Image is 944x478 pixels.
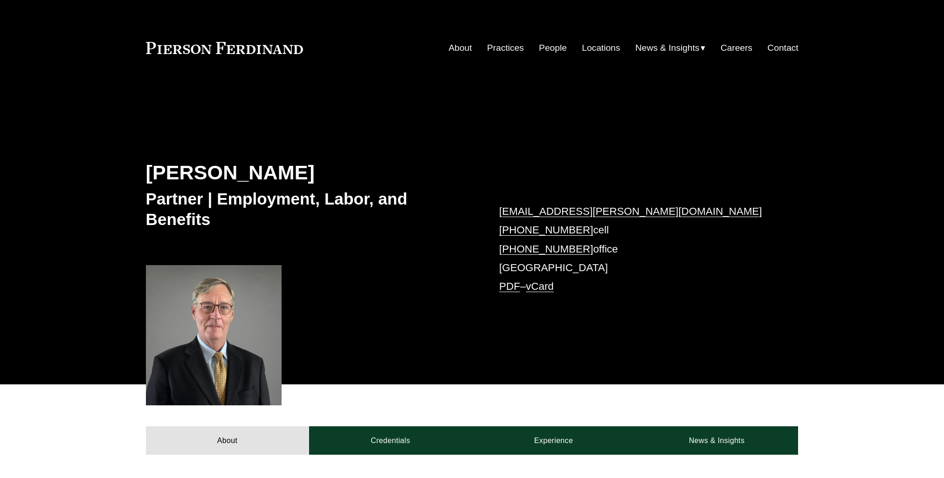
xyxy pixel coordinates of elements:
a: People [539,39,567,57]
a: Experience [472,426,635,454]
h3: Partner | Employment, Labor, and Benefits [146,189,472,229]
span: News & Insights [635,40,700,56]
a: [PHONE_NUMBER] [499,243,593,255]
a: [EMAIL_ADDRESS][PERSON_NAME][DOMAIN_NAME] [499,205,762,217]
a: About [146,426,309,454]
p: cell office [GEOGRAPHIC_DATA] – [499,202,771,296]
a: folder dropdown [635,39,706,57]
a: Credentials [309,426,472,454]
a: Practices [487,39,524,57]
a: About [448,39,472,57]
a: Contact [767,39,798,57]
a: [PHONE_NUMBER] [499,224,593,236]
h2: [PERSON_NAME] [146,160,472,184]
a: Locations [582,39,620,57]
a: PDF [499,280,520,292]
a: Careers [721,39,752,57]
a: News & Insights [635,426,798,454]
a: vCard [526,280,554,292]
